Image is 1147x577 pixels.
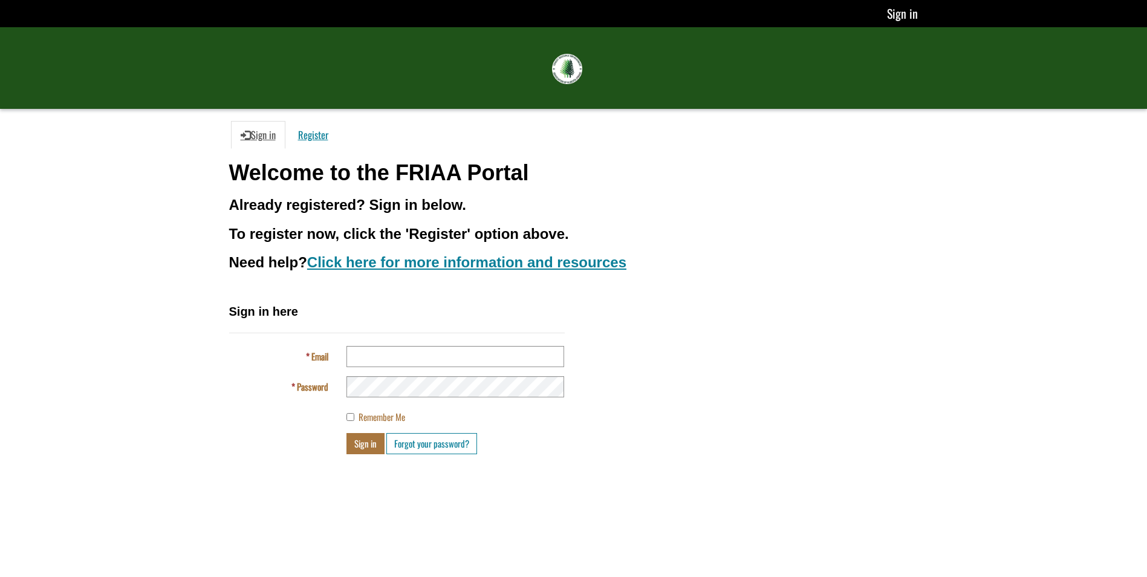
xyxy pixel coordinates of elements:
span: Password [297,380,328,393]
span: Remember Me [359,410,405,423]
h3: Already registered? Sign in below. [229,197,918,213]
button: Sign in [346,433,385,454]
h3: Need help? [229,255,918,270]
a: Sign in [887,4,918,22]
input: Remember Me [346,413,354,421]
img: FRIAA Submissions Portal [552,54,582,84]
a: Forgot your password? [386,433,477,454]
a: Register [288,121,338,149]
span: Email [311,350,328,363]
h1: Welcome to the FRIAA Portal [229,161,918,185]
span: Sign in here [229,305,298,318]
a: Click here for more information and resources [307,254,626,270]
h3: To register now, click the 'Register' option above. [229,226,918,242]
a: Sign in [231,121,285,149]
